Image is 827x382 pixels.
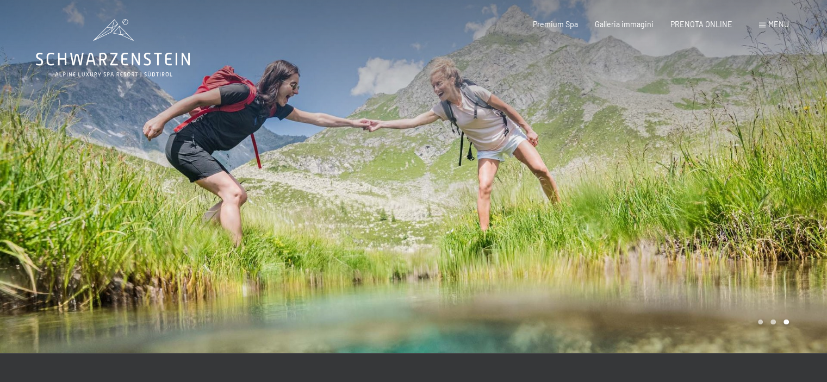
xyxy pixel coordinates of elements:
div: Carousel Page 3 (Current Slide) [784,320,789,325]
div: Carousel Page 1 [758,320,763,325]
span: Menu [768,20,789,29]
a: Galleria immagini [595,20,654,29]
a: Premium Spa [533,20,578,29]
div: Carousel Page 2 [770,320,776,325]
a: PRENOTA ONLINE [670,20,732,29]
span: Consenso marketing* [308,217,390,228]
div: Carousel Pagination [754,320,789,325]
